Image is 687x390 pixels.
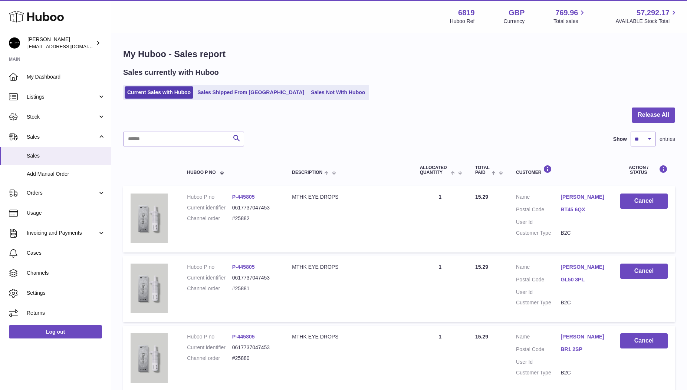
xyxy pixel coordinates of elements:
[516,333,561,342] dt: Name
[187,274,232,281] dt: Current identifier
[232,344,277,351] dd: 0617737047453
[561,229,605,237] dd: B2C
[632,108,675,123] button: Release All
[187,355,232,362] dt: Channel order
[475,165,490,175] span: Total paid
[516,194,561,202] dt: Name
[660,136,675,143] span: entries
[27,152,105,159] span: Sales
[27,36,94,50] div: [PERSON_NAME]
[516,369,561,376] dt: Customer Type
[516,264,561,272] dt: Name
[412,256,468,322] td: 1
[27,171,105,178] span: Add Manual Order
[27,270,105,277] span: Channels
[232,274,277,281] dd: 0617737047453
[561,206,605,213] a: BT45 6QX
[232,204,277,211] dd: 0617737047453
[27,290,105,297] span: Settings
[27,189,98,196] span: Orders
[561,194,605,201] a: [PERSON_NAME]
[615,8,678,25] a: 57,292.17 AVAILABLE Stock Total
[232,334,255,340] a: P-445805
[555,8,578,18] span: 769.96
[475,334,488,340] span: 15.29
[123,67,219,77] h2: Sales currently with Huboo
[292,194,405,201] div: MTHK EYE DROPS
[561,264,605,271] a: [PERSON_NAME]
[450,18,475,25] div: Huboo Ref
[509,8,525,18] strong: GBP
[187,204,232,211] dt: Current identifier
[131,194,168,243] img: 68191752067379.png
[27,73,105,80] span: My Dashboard
[131,333,168,383] img: 68191752067379.png
[27,133,98,141] span: Sales
[620,264,668,279] button: Cancel
[561,299,605,306] dd: B2C
[504,18,525,25] div: Currency
[232,355,277,362] dd: #25880
[195,86,307,99] a: Sales Shipped From [GEOGRAPHIC_DATA]
[9,325,102,338] a: Log out
[637,8,670,18] span: 57,292.17
[561,333,605,340] a: [PERSON_NAME]
[561,346,605,353] a: BR1 2SP
[27,43,109,49] span: [EMAIL_ADDRESS][DOMAIN_NAME]
[613,136,627,143] label: Show
[561,369,605,376] dd: B2C
[516,346,561,355] dt: Postal Code
[292,333,405,340] div: MTHK EYE DROPS
[412,186,468,252] td: 1
[187,194,232,201] dt: Huboo P no
[516,206,561,215] dt: Postal Code
[232,285,277,292] dd: #25881
[187,264,232,271] dt: Huboo P no
[553,18,586,25] span: Total sales
[516,276,561,285] dt: Postal Code
[516,229,561,237] dt: Customer Type
[125,86,193,99] a: Current Sales with Huboo
[620,333,668,348] button: Cancel
[475,194,488,200] span: 15.29
[292,264,405,271] div: MTHK EYE DROPS
[187,333,232,340] dt: Huboo P no
[187,215,232,222] dt: Channel order
[292,170,322,175] span: Description
[187,170,216,175] span: Huboo P no
[232,264,255,270] a: P-445805
[27,113,98,120] span: Stock
[27,310,105,317] span: Returns
[27,209,105,217] span: Usage
[187,344,232,351] dt: Current identifier
[187,285,232,292] dt: Channel order
[516,219,561,226] dt: User Id
[516,289,561,296] dt: User Id
[620,194,668,209] button: Cancel
[27,229,98,237] span: Invoicing and Payments
[561,276,605,283] a: GL50 3PL
[553,8,586,25] a: 769.96 Total sales
[615,18,678,25] span: AVAILABLE Stock Total
[475,264,488,270] span: 15.29
[516,358,561,366] dt: User Id
[308,86,368,99] a: Sales Not With Huboo
[516,299,561,306] dt: Customer Type
[27,93,98,100] span: Listings
[131,264,168,313] img: 68191752067379.png
[27,249,105,257] span: Cases
[420,165,449,175] span: ALLOCATED Quantity
[516,165,605,175] div: Customer
[123,48,675,60] h1: My Huboo - Sales report
[9,37,20,49] img: amar@mthk.com
[458,8,475,18] strong: 6819
[232,215,277,222] dd: #25882
[232,194,255,200] a: P-445805
[620,165,668,175] div: Action / Status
